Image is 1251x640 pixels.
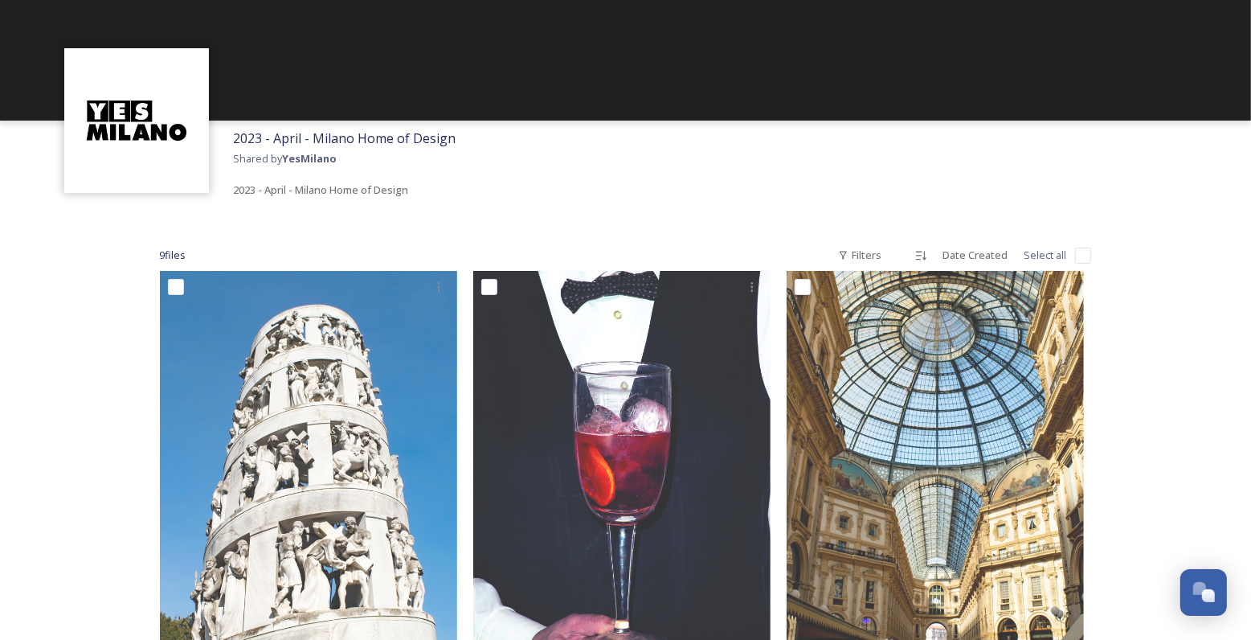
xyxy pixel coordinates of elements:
div: Filters [830,240,890,271]
span: Shared by [233,151,337,166]
img: Logo%20YesMilano%40150x.png [72,56,201,185]
span: 2023 - April - Milano Home of Design [233,183,408,197]
span: 2023 - April - Milano Home of Design [233,129,456,147]
button: Open Chat [1180,569,1227,616]
a: 2023 - April - Milano Home of Design [233,180,408,199]
span: 9 file s [160,248,186,263]
span: Select all [1024,248,1067,263]
strong: YesMilano [282,151,337,166]
div: Date Created [935,240,1016,271]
